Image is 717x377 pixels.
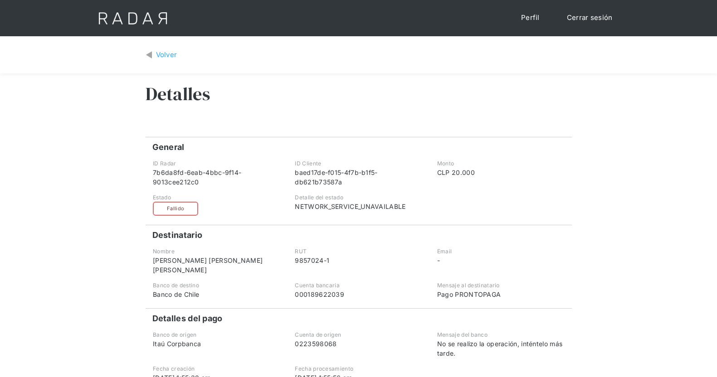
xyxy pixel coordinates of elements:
[153,202,198,216] div: Fallido
[295,247,422,256] div: RUT
[153,290,280,299] div: Banco de Chile
[153,331,280,339] div: Banco de origen
[295,193,422,202] div: Detalle del estado
[295,159,422,168] div: ID Cliente
[437,256,564,265] div: -
[153,193,280,202] div: Estado
[295,331,422,339] div: Cuenta de origen
[146,50,177,60] a: Volver
[153,159,280,168] div: ID Radar
[153,168,280,187] div: 7b6da8fd-6eab-4bbc-9f14-9013cee212c0
[153,365,280,373] div: Fecha creación
[295,281,422,290] div: Cuenta bancaria
[558,9,622,27] a: Cerrar sesión
[156,50,177,60] div: Volver
[437,331,564,339] div: Mensaje del banco
[295,168,422,187] div: baed17de-f015-4f7b-b1f5-db621b73587a
[153,281,280,290] div: Banco de destino
[437,168,564,177] div: CLP 20.000
[295,202,422,211] div: NETWORK_SERVICE_UNAVAILABLE
[295,339,422,348] div: 0223598068
[153,256,280,275] div: [PERSON_NAME] [PERSON_NAME] [PERSON_NAME]
[152,230,203,241] h4: Destinatario
[153,247,280,256] div: Nombre
[146,82,210,105] h3: Detalles
[437,339,564,358] div: No se realizo la operación, inténtelo más tarde.
[153,339,280,348] div: Itaú Corpbanca
[295,290,422,299] div: 000189622039
[437,290,564,299] div: Pago PRONTOPAGA
[152,313,223,324] h4: Detalles del pago
[295,256,422,265] div: 9857024-1
[295,365,422,373] div: Fecha procesamiento
[152,142,185,153] h4: General
[437,159,564,168] div: Monto
[437,281,564,290] div: Mensaje al destinatario
[512,9,549,27] a: Perfil
[437,247,564,256] div: Email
